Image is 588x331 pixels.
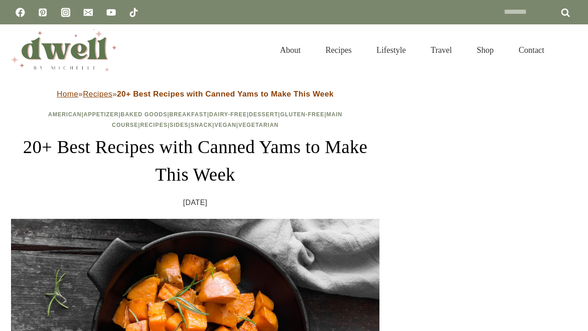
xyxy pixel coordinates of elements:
[48,111,343,128] span: | | | | | | | | | | | |
[268,34,313,66] a: About
[418,34,464,66] a: Travel
[102,3,120,22] a: YouTube
[57,90,79,98] a: Home
[11,3,29,22] a: Facebook
[124,3,143,22] a: TikTok
[34,3,52,22] a: Pinterest
[209,111,247,118] a: Dairy-Free
[313,34,364,66] a: Recipes
[215,122,237,128] a: Vegan
[140,122,168,128] a: Recipes
[249,111,278,118] a: Dessert
[183,196,208,210] time: [DATE]
[268,34,557,66] nav: Primary Navigation
[11,133,379,188] h1: 20+ Best Recipes with Canned Yams to Make This Week
[170,122,188,128] a: Sides
[364,34,418,66] a: Lifestyle
[280,111,324,118] a: Gluten-Free
[11,29,117,71] img: DWELL by michelle
[170,111,207,118] a: Breakfast
[120,111,167,118] a: Baked Goods
[464,34,506,66] a: Shop
[48,111,82,118] a: American
[191,122,213,128] a: Snack
[84,111,119,118] a: Appetizer
[79,3,97,22] a: Email
[83,90,112,98] a: Recipes
[117,90,334,98] strong: 20+ Best Recipes with Canned Yams to Make This Week
[238,122,279,128] a: Vegetarian
[561,42,577,58] button: View Search Form
[57,90,334,98] span: » »
[506,34,557,66] a: Contact
[57,3,75,22] a: Instagram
